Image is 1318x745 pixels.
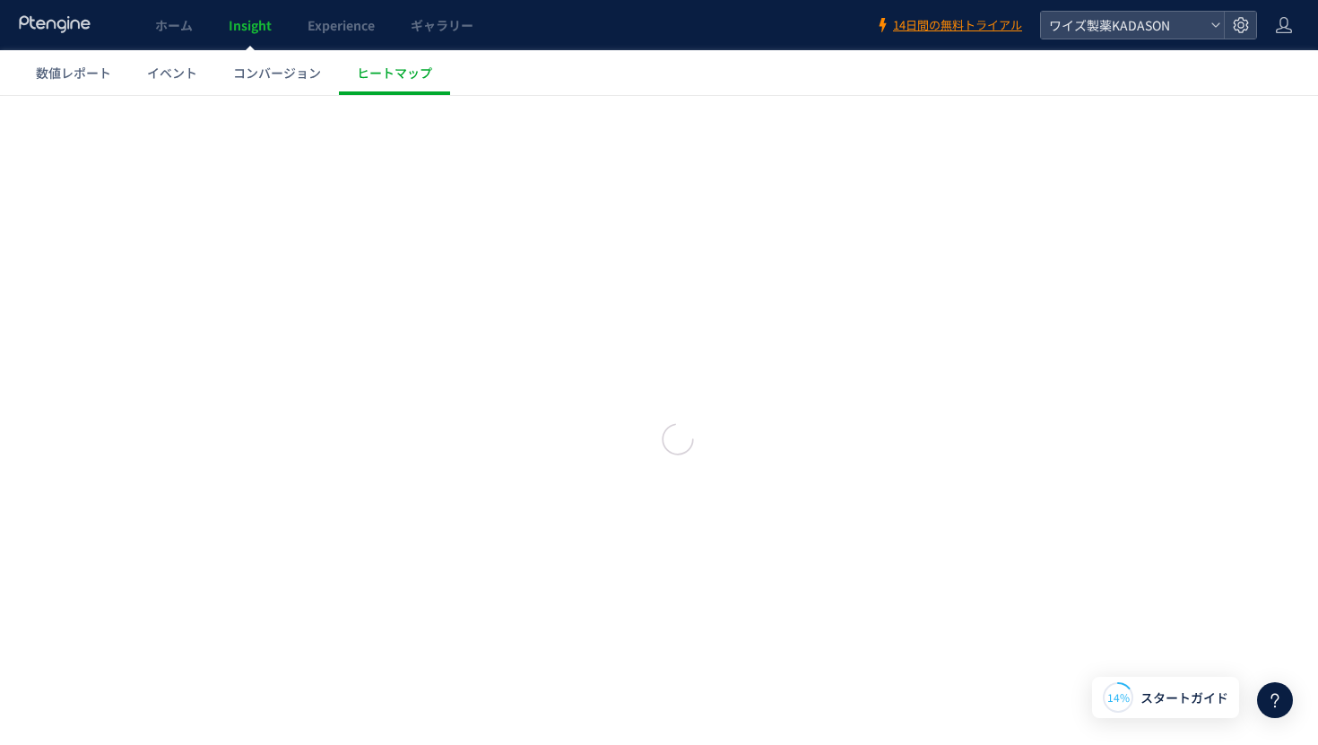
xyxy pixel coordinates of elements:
[411,16,473,34] span: ギャラリー
[1140,689,1228,707] span: スタートガイド
[229,16,272,34] span: Insight
[233,64,321,82] span: コンバージョン
[357,64,432,82] span: ヒートマップ
[155,16,193,34] span: ホーム
[1044,12,1203,39] span: ワイズ製薬KADASON
[893,17,1022,34] span: 14日間の無料トライアル
[875,17,1022,34] a: 14日間の無料トライアル
[308,16,375,34] span: Experience
[36,64,111,82] span: 数値レポート
[147,64,197,82] span: イベント
[1107,689,1130,705] span: 14%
